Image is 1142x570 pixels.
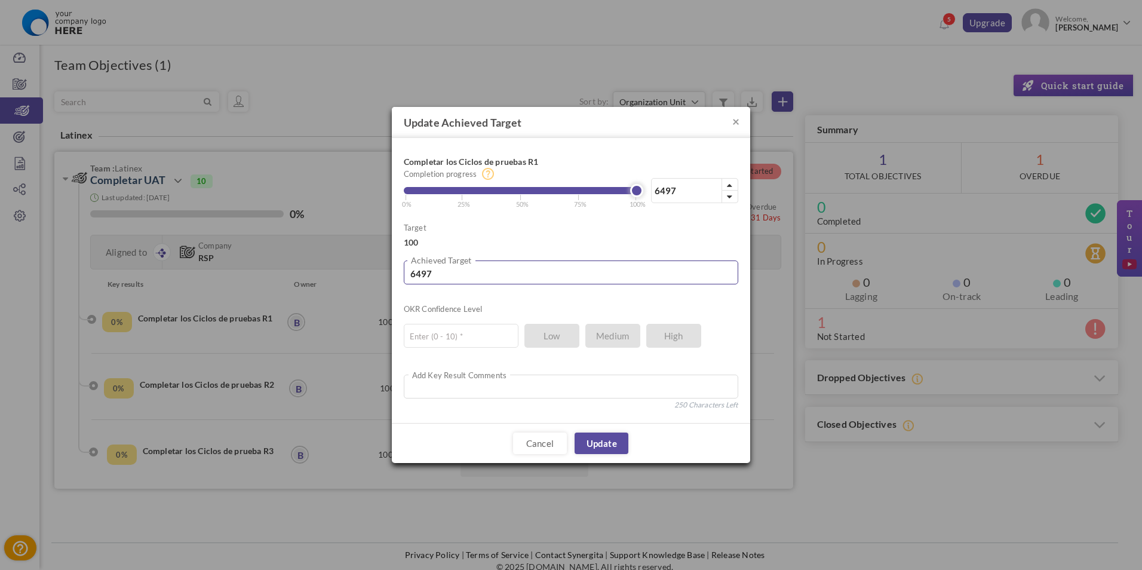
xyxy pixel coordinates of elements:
label: Target [404,222,426,234]
h4: Update Achieved Target [392,107,750,138]
span: | [520,191,529,210]
span: | [405,191,411,210]
small: 75% [574,200,587,208]
span: | [635,191,646,210]
span: 100 [404,237,419,247]
button: × [732,115,739,127]
a: Cancel [513,433,567,454]
a: Update [575,433,628,454]
label: Add Key Result Comments [409,369,511,381]
div: Completed Percentage [404,187,637,194]
label: OKR Confidence Level [404,303,483,315]
span: | [578,191,587,210]
small: 25% [458,200,471,208]
h4: Completar los Ciclos de pruebas R1 [404,156,637,168]
span: | [461,191,471,210]
small: 100% [630,200,646,208]
small: 0% [402,200,411,208]
small: 50% [516,200,529,208]
span: 250 Characters Left [674,399,738,411]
